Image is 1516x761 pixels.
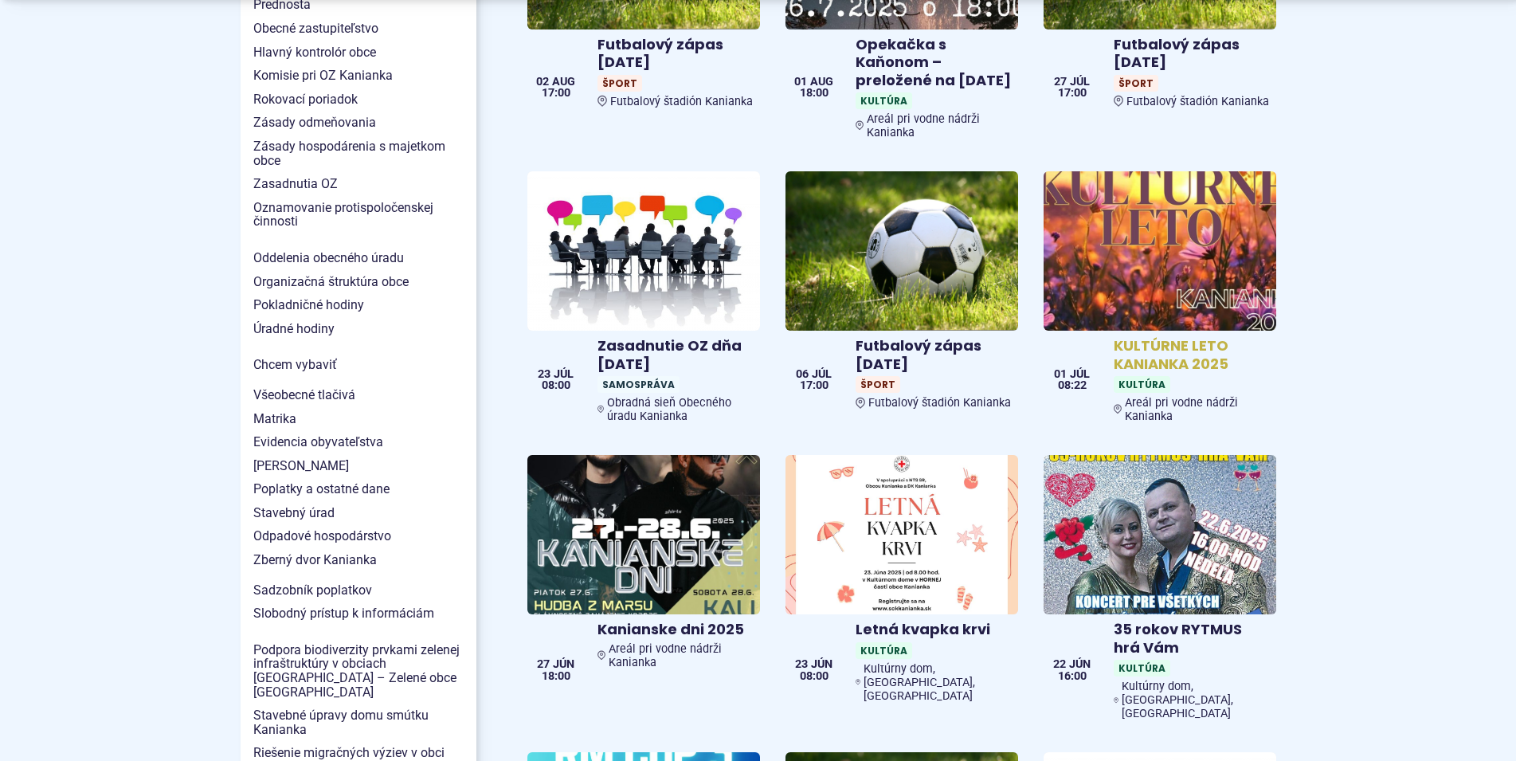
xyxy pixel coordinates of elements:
[867,112,1011,139] span: Areál pri vodne nádrži Kanianka
[241,135,476,172] a: Zásady hospodárenia s majetkom obce
[1070,369,1090,380] span: júl
[241,196,476,233] a: Oznamovanie protispoločenskej činnosti
[554,369,574,380] span: júl
[241,246,476,270] a: Oddelenia obecného úradu
[536,76,549,88] span: 02
[597,621,754,639] h4: Kanianske dni 2025
[241,430,476,454] a: Evidencia obyvateľstva
[253,524,464,548] span: Odpadové hospodárstvo
[785,171,1018,416] a: Futbalový zápas [DATE] ŠportFutbalový štadión Kanianka 06 júl 17:00
[241,548,476,572] a: Zberný dvor Kanianka
[856,36,1012,90] h4: Opekačka s Kaňonom – preložené na [DATE]
[253,602,464,626] span: Slobodný prístup k informáciám
[1126,95,1269,108] span: Futbalový štadión Kanianka
[253,501,464,525] span: Stavebný úrad
[1114,75,1158,92] span: Šport
[536,88,575,99] span: 17:00
[241,64,476,88] a: Komisie pri OZ Kanianka
[241,524,476,548] a: Odpadové hospodárstvo
[241,579,476,602] a: Sadzobník poplatkov
[552,76,575,88] span: aug
[241,41,476,65] a: Hlavný kontrolór obce
[794,88,833,99] span: 18:00
[253,704,464,741] span: Stavebné úpravy domu smútku Kanianka
[796,380,832,391] span: 17:00
[253,111,464,135] span: Zásady odmeňovania
[527,455,760,676] a: Kanianske dni 2025 Areál pri vodne nádrži Kanianka 27 jún 18:00
[241,454,476,478] a: [PERSON_NAME]
[253,383,464,407] span: Všeobecné tlačivá
[1053,659,1066,670] span: 22
[856,337,1012,373] h4: Futbalový zápas [DATE]
[253,454,464,478] span: [PERSON_NAME]
[241,407,476,431] a: Matrika
[241,501,476,525] a: Stavebný úrad
[1070,76,1090,88] span: júl
[553,659,574,670] span: jún
[253,196,464,233] span: Oznamovanie protispoločenskej činnosti
[1054,369,1067,380] span: 01
[241,17,476,41] a: Obecné zastupiteľstvo
[253,64,464,88] span: Komisie pri OZ Kanianka
[538,369,550,380] span: 23
[537,659,550,670] span: 27
[241,638,476,704] a: Podpora biodiverzity prvkami zelenej infraštruktúry v obciach [GEOGRAPHIC_DATA] – Zelené obce [GE...
[856,376,900,393] span: Šport
[1044,455,1276,727] a: 35 rokov RYTMUS hrá Vám KultúraKultúrny dom, [GEOGRAPHIC_DATA], [GEOGRAPHIC_DATA] 22 jún 16:00
[253,270,464,294] span: Organizačná štruktúra obce
[1054,76,1067,88] span: 27
[1054,380,1090,391] span: 08:22
[241,602,476,626] a: Slobodný prístup k informáciám
[610,95,753,108] span: Futbalový štadión Kanianka
[241,293,476,317] a: Pokladničné hodiny
[253,317,464,341] span: Úradné hodiny
[1054,88,1090,99] span: 17:00
[810,76,833,88] span: aug
[253,135,464,172] span: Zásady hospodárenia s majetkom obce
[253,638,464,704] span: Podpora biodiverzity prvkami zelenej infraštruktúry v obciach [GEOGRAPHIC_DATA] – Zelené obce [GE...
[538,380,574,391] span: 08:00
[812,369,832,380] span: júl
[1069,659,1091,670] span: jún
[253,477,464,501] span: Poplatky a ostatné dane
[1125,396,1269,423] span: Areál pri vodne nádrži Kanianka
[241,111,476,135] a: Zásady odmeňovania
[241,270,476,294] a: Organizačná štruktúra obce
[253,430,464,454] span: Evidencia obyvateľstva
[527,171,760,430] a: Zasadnutie OZ dňa [DATE] SamosprávaObradná sieň Obecného úradu Kanianka 23 júl 08:00
[253,172,464,196] span: Zasadnutia OZ
[856,621,1012,639] h4: Letná kvapka krvi
[597,75,642,92] span: Šport
[1122,680,1270,720] span: Kultúrny dom, [GEOGRAPHIC_DATA], [GEOGRAPHIC_DATA]
[241,172,476,196] a: Zasadnutia OZ
[253,41,464,65] span: Hlavný kontrolór obce
[1114,660,1170,677] span: Kultúra
[253,17,464,41] span: Obecné zastupiteľstvo
[607,396,753,423] span: Obradná sieň Obecného úradu Kanianka
[1114,621,1270,657] h4: 35 rokov RYTMUS hrá Vám
[253,88,464,112] span: Rokovací poriadok
[794,76,807,88] span: 01
[241,88,476,112] a: Rokovací poriadok
[253,246,464,270] span: Oddelenia obecného úradu
[241,317,476,341] a: Úradné hodiny
[253,548,464,572] span: Zberný dvor Kanianka
[1114,376,1170,393] span: Kultúra
[537,671,574,682] span: 18:00
[795,659,808,670] span: 23
[241,704,476,741] a: Stavebné úpravy domu smútku Kanianka
[253,579,464,602] span: Sadzobník poplatkov
[253,407,464,431] span: Matrika
[1114,36,1270,72] h4: Futbalový zápas [DATE]
[856,642,912,659] span: Kultúra
[253,293,464,317] span: Pokladničné hodiny
[241,477,476,501] a: Poplatky a ostatné dane
[253,353,464,377] span: Chcem vybaviť
[868,396,1011,410] span: Futbalový štadión Kanianka
[1053,671,1091,682] span: 16:00
[241,383,476,407] a: Všeobecné tlačivá
[796,369,809,380] span: 06
[609,642,753,669] span: Areál pri vodne nádrži Kanianka
[856,92,912,109] span: Kultúra
[1114,337,1270,373] h4: KULTÚRNE LETO KANIANKA 2025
